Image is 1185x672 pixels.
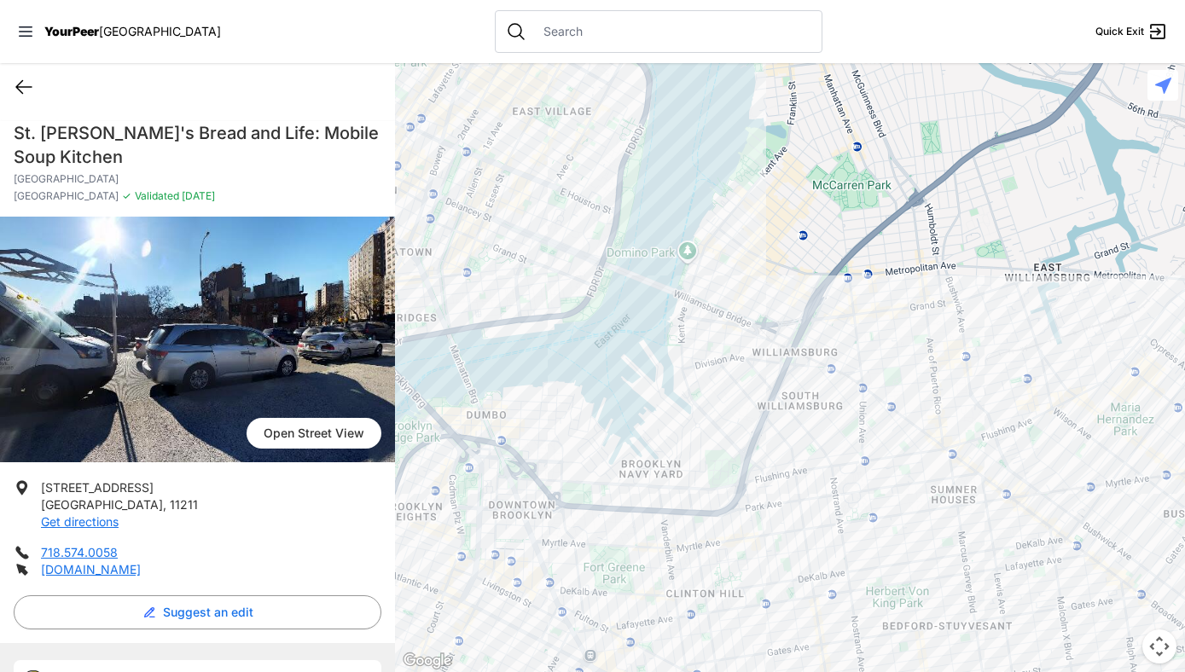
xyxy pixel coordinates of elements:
span: ✓ [122,189,131,203]
span: YourPeer [44,24,99,38]
span: 11211 [170,497,198,512]
span: [GEOGRAPHIC_DATA] [99,24,221,38]
span: Suggest an edit [163,604,253,621]
input: Search [533,23,811,40]
button: Map camera controls [1142,629,1176,663]
a: 718.574.0058 [41,545,118,559]
h1: St. [PERSON_NAME]'s Bread and Life: Mobile Soup Kitchen [14,121,381,169]
span: Quick Exit [1095,25,1144,38]
a: Get directions [41,514,119,529]
span: , [163,497,166,512]
a: [DOMAIN_NAME] [41,562,141,576]
a: YourPeer[GEOGRAPHIC_DATA] [44,26,221,37]
a: Quick Exit [1095,21,1168,42]
p: [GEOGRAPHIC_DATA] [14,172,381,186]
img: Google [399,650,456,672]
a: Open this area in Google Maps (opens a new window) [399,650,456,672]
span: [GEOGRAPHIC_DATA] [41,497,163,512]
span: [STREET_ADDRESS] [41,480,154,495]
button: Suggest an edit [14,595,381,629]
span: [DATE] [179,189,215,202]
span: Open Street View [247,418,381,449]
span: Validated [135,189,179,202]
span: [GEOGRAPHIC_DATA] [14,189,119,203]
